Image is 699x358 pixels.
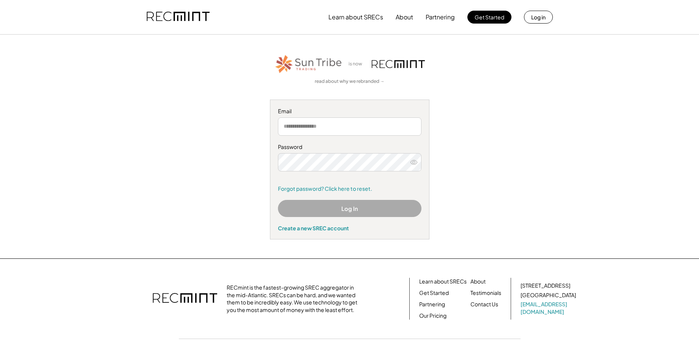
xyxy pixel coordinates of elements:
button: Get Started [467,11,511,24]
a: Partnering [419,301,445,308]
a: [EMAIL_ADDRESS][DOMAIN_NAME] [521,301,578,315]
a: About [470,278,486,285]
a: Contact Us [470,301,498,308]
div: Email [278,108,421,115]
div: RECmint is the fastest-growing SREC aggregator in the mid-Atlantic. SRECs can be hard, and we wan... [227,284,361,314]
a: Learn about SRECs [419,278,467,285]
img: STT_Horizontal_Logo%2B-%2BColor.png [275,54,343,74]
a: Testimonials [470,289,501,297]
div: is now [347,61,368,67]
button: About [396,10,413,25]
a: Get Started [419,289,449,297]
div: Create a new SREC account [278,225,421,231]
a: Our Pricing [419,312,447,320]
img: recmint-logotype%403x.png [153,285,217,312]
a: read about why we rebranded → [315,78,385,85]
button: Learn about SRECs [328,10,383,25]
a: Forgot password? Click here to reset. [278,185,421,193]
div: [GEOGRAPHIC_DATA] [521,291,576,299]
div: [STREET_ADDRESS] [521,282,570,290]
img: recmint-logotype%403x.png [372,60,425,68]
img: recmint-logotype%403x.png [147,4,210,30]
button: Log in [524,11,553,24]
button: Partnering [426,10,455,25]
button: Log In [278,200,421,217]
div: Password [278,143,421,151]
